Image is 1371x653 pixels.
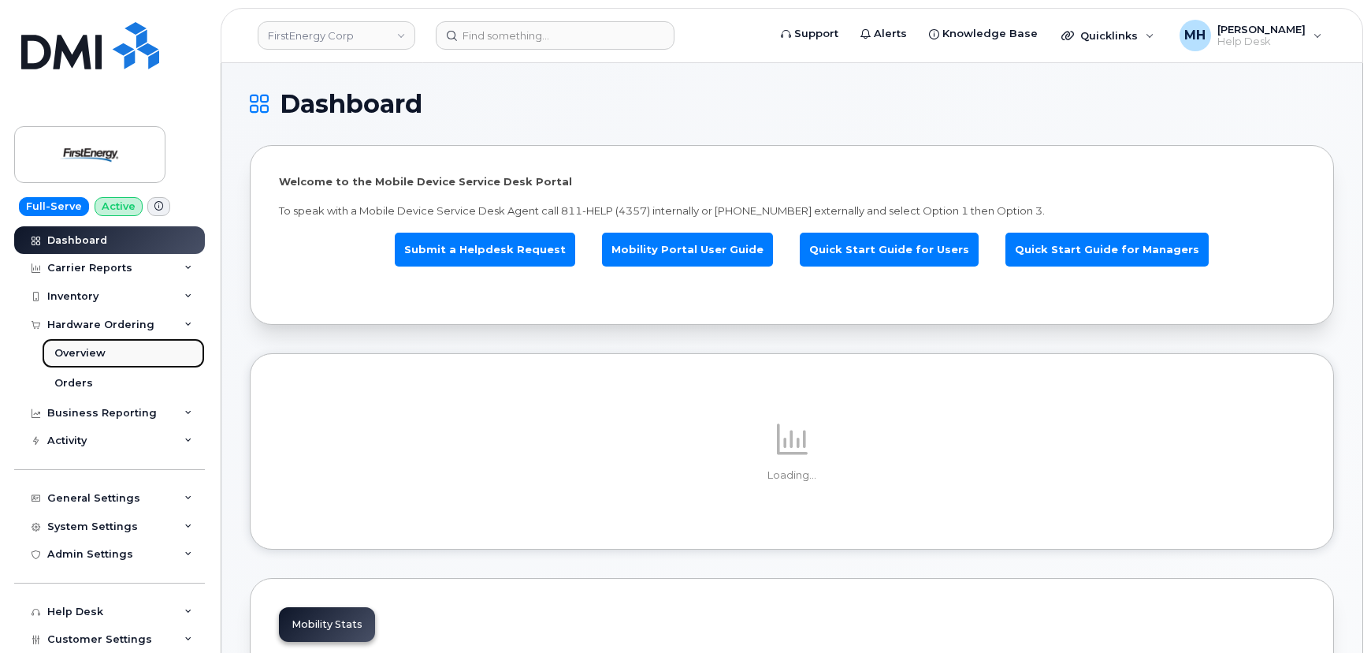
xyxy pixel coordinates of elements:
[395,233,575,267] a: Submit a Helpdesk Request
[279,203,1305,218] p: To speak with a Mobile Device Service Desk Agent call 811-HELP (4357) internally or [PHONE_NUMBER...
[1005,233,1209,267] a: Quick Start Guide for Managers
[279,468,1305,483] p: Loading...
[279,174,1305,189] p: Welcome to the Mobile Device Service Desk Portal
[1302,584,1359,641] iframe: Messenger Launcher
[602,233,773,267] a: Mobility Portal User Guide
[280,92,422,116] span: Dashboard
[800,233,979,267] a: Quick Start Guide for Users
